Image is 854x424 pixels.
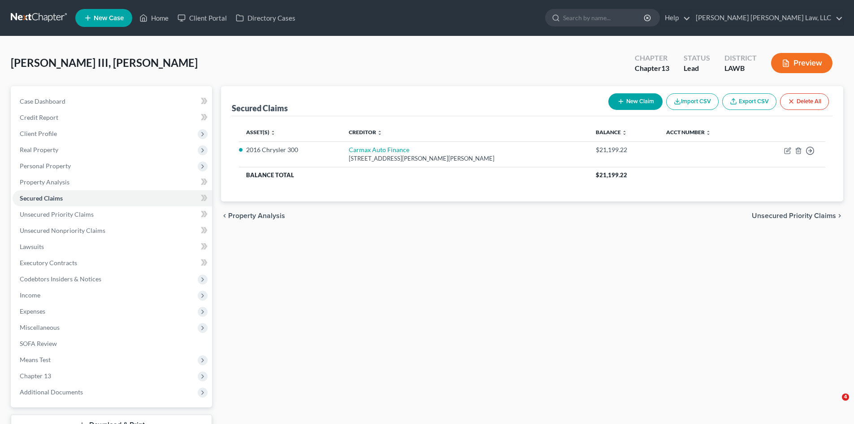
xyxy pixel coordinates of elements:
[20,307,45,315] span: Expenses
[635,53,669,63] div: Chapter
[377,130,382,136] i: unfold_more
[596,145,652,154] div: $21,199.22
[173,10,231,26] a: Client Portal
[20,227,105,234] span: Unsecured Nonpriority Claims
[622,130,627,136] i: unfold_more
[771,53,832,73] button: Preview
[666,93,719,110] button: Import CSV
[20,275,101,283] span: Codebtors Insiders & Notices
[563,9,645,26] input: Search by name...
[20,243,44,250] span: Lawsuits
[349,129,382,136] a: Creditor unfold_more
[20,130,57,137] span: Client Profile
[684,53,710,63] div: Status
[596,129,627,136] a: Balance unfold_more
[20,340,57,347] span: SOFA Review
[20,323,60,331] span: Miscellaneous
[231,10,300,26] a: Directory Cases
[270,130,276,136] i: unfold_more
[706,130,711,136] i: unfold_more
[596,171,627,179] span: $21,199.22
[13,223,212,239] a: Unsecured Nonpriority Claims
[13,109,212,126] a: Credit Report
[13,190,212,206] a: Secured Claims
[13,93,212,109] a: Case Dashboard
[842,393,849,401] span: 4
[20,388,83,396] span: Additional Documents
[349,154,581,163] div: [STREET_ADDRESS][PERSON_NAME][PERSON_NAME]
[661,64,669,72] span: 13
[684,63,710,74] div: Lead
[246,129,276,136] a: Asset(s) unfold_more
[221,212,228,219] i: chevron_left
[20,210,94,218] span: Unsecured Priority Claims
[608,93,663,110] button: New Claim
[94,15,124,22] span: New Case
[13,174,212,190] a: Property Analysis
[20,194,63,202] span: Secured Claims
[13,239,212,255] a: Lawsuits
[20,162,71,170] span: Personal Property
[221,212,285,219] button: chevron_left Property Analysis
[20,146,58,153] span: Real Property
[752,212,843,219] button: Unsecured Priority Claims chevron_right
[836,212,843,219] i: chevron_right
[20,178,69,186] span: Property Analysis
[13,336,212,352] a: SOFA Review
[722,93,776,110] a: Export CSV
[20,291,40,299] span: Income
[691,10,843,26] a: [PERSON_NAME] [PERSON_NAME] Law, LLC
[635,63,669,74] div: Chapter
[666,129,711,136] a: Acct Number unfold_more
[11,56,198,69] span: [PERSON_NAME] III, [PERSON_NAME]
[239,167,589,183] th: Balance Total
[20,372,51,380] span: Chapter 13
[13,206,212,223] a: Unsecured Priority Claims
[660,10,690,26] a: Help
[135,10,173,26] a: Home
[20,97,65,105] span: Case Dashboard
[246,145,334,154] li: 2016 Chrysler 300
[724,63,757,74] div: LAWB
[349,146,409,153] a: Carmax Auto Finance
[20,356,51,363] span: Means Test
[20,259,77,267] span: Executory Contracts
[13,255,212,271] a: Executory Contracts
[752,212,836,219] span: Unsecured Priority Claims
[824,393,845,415] iframe: Intercom live chat
[724,53,757,63] div: District
[228,212,285,219] span: Property Analysis
[20,114,58,121] span: Credit Report
[780,93,829,110] button: Delete All
[232,103,288,114] div: Secured Claims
